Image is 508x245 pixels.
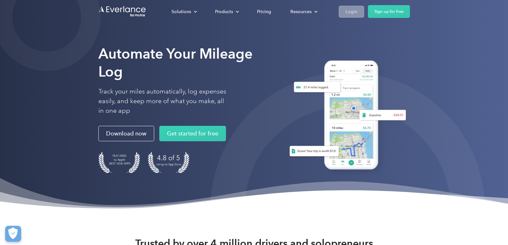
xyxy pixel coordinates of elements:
div: Products [209,6,244,17]
div: Solutions [171,8,191,16]
a: Pricing [251,6,278,17]
div: Login [346,8,357,16]
div: Pricing [257,8,271,16]
div: Resources [290,8,312,16]
a: Go to homepage [98,5,146,18]
div: Resources [284,6,323,17]
a: Login [339,6,364,18]
a: Sign up for free [368,5,410,18]
p: Track your miles automatically, log expenses easily, and keep more of what you make, all in one app [98,87,227,116]
a: Get started for free [159,126,226,141]
img: Badge for Featured by Apple Best New Apps [98,151,140,173]
a: Download now [98,126,154,141]
div: Products [215,8,233,16]
button: Cookies Settings [5,226,21,242]
img: 4.9 out of 5 stars on the app store [148,151,189,173]
strong: Automate Your Mileage Log [98,45,253,80]
img: Everlance, mileage tracker app, expense tracking app [282,56,410,177]
div: Solutions [165,6,202,17]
